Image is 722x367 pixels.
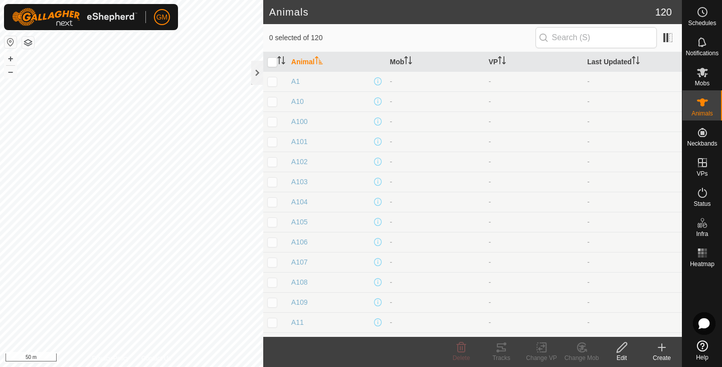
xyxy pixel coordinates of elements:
span: - [587,138,590,146]
span: Infra [696,231,708,237]
span: 120 [655,5,672,20]
span: A1 [291,76,300,87]
span: Schedules [688,20,716,26]
th: Animal [287,52,386,72]
p-sorticon: Activate to sort [498,58,506,66]
div: - [390,237,481,248]
app-display-virtual-paddock-transition: - [488,77,491,85]
span: A107 [291,257,308,268]
app-display-virtual-paddock-transition: - [488,97,491,105]
span: Status [693,201,710,207]
span: - [587,158,590,166]
span: A105 [291,217,308,227]
app-display-virtual-paddock-transition: - [488,117,491,126]
div: - [390,137,481,147]
span: Help [696,354,708,360]
div: - [390,177,481,187]
span: A108 [291,277,308,288]
app-display-virtual-paddock-transition: - [488,178,491,186]
span: A103 [291,177,308,187]
p-sorticon: Activate to sort [277,58,285,66]
span: - [587,218,590,226]
a: Privacy Policy [92,354,129,363]
span: - [587,278,590,286]
p-sorticon: Activate to sort [315,58,323,66]
span: - [587,117,590,126]
span: - [587,298,590,306]
span: Mobs [695,80,709,86]
span: - [587,258,590,266]
app-display-virtual-paddock-transition: - [488,158,491,166]
span: Heatmap [690,261,714,267]
span: A104 [291,197,308,207]
div: - [390,197,481,207]
span: - [587,178,590,186]
span: GM [156,12,168,23]
app-display-virtual-paddock-transition: - [488,298,491,306]
div: - [390,157,481,167]
app-display-virtual-paddock-transition: - [488,278,491,286]
button: Map Layers [22,37,34,49]
div: Change VP [521,353,562,362]
div: - [390,277,481,288]
div: - [390,217,481,227]
div: - [390,297,481,308]
span: A10 [291,96,304,107]
div: Tracks [481,353,521,362]
div: Edit [602,353,642,362]
div: Change Mob [562,353,602,362]
app-display-virtual-paddock-transition: - [488,238,491,246]
app-display-virtual-paddock-transition: - [488,218,491,226]
span: VPs [696,171,707,177]
div: Create [642,353,682,362]
span: A101 [291,137,308,147]
th: Mob [386,52,485,72]
div: - [390,96,481,107]
span: A102 [291,157,308,167]
app-display-virtual-paddock-transition: - [488,318,491,326]
span: A100 [291,116,308,127]
span: Neckbands [687,141,717,147]
h2: Animals [269,6,655,18]
img: Gallagher Logo [12,8,137,26]
div: - [390,257,481,268]
span: Delete [453,354,470,361]
span: - [587,238,590,246]
a: Contact Us [141,354,171,363]
span: - [587,97,590,105]
span: Animals [691,110,713,116]
a: Help [682,336,722,364]
span: A11 [291,317,304,328]
span: A109 [291,297,308,308]
input: Search (S) [535,27,657,48]
app-display-virtual-paddock-transition: - [488,258,491,266]
th: Last Updated [583,52,682,72]
app-display-virtual-paddock-transition: - [488,138,491,146]
div: - [390,317,481,328]
button: – [5,66,17,78]
span: Notifications [686,50,718,56]
p-sorticon: Activate to sort [632,58,640,66]
button: Reset Map [5,36,17,48]
div: - [390,76,481,87]
span: - [587,318,590,326]
span: 0 selected of 120 [269,33,535,43]
span: - [587,198,590,206]
span: - [587,77,590,85]
span: A106 [291,237,308,248]
p-sorticon: Activate to sort [404,58,412,66]
th: VP [484,52,583,72]
div: - [390,116,481,127]
button: + [5,53,17,65]
app-display-virtual-paddock-transition: - [488,198,491,206]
